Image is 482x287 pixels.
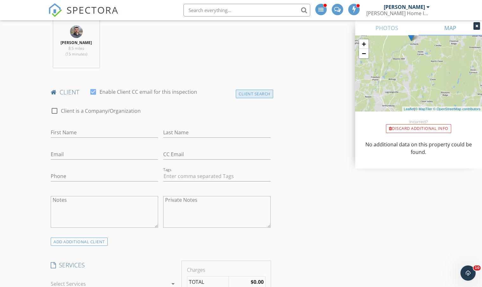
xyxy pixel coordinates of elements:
p: No additional data on this property could be found. [363,141,474,156]
div: Client Search [236,90,273,98]
label: Enable Client CC email for this inspection [100,89,197,95]
iframe: Intercom live chat [460,265,476,281]
span: 10 [473,265,481,271]
a: © OpenStreetMap contributors [433,107,480,111]
div: Hudson Rose Home Inspections [366,10,430,16]
a: Zoom in [359,39,369,49]
a: MAP [419,20,482,35]
div: Incorrect? [355,119,482,124]
div: Discard Additional info [386,124,451,133]
img: b93c02e3355a4249bec59b73942efa4f.jpeg [70,25,83,38]
strong: $0.00 [251,278,264,285]
label: Client is a Company/Organization [61,108,141,114]
a: PHOTOS [355,20,419,35]
a: Zoom out [359,49,369,58]
span: SPECTORA [67,3,119,16]
a: © MapTiler [415,107,432,111]
span: 8.5 miles [68,46,84,51]
div: ADD ADDITIONAL client [51,238,108,246]
div: [PERSON_NAME] [384,4,425,10]
input: Search everything... [183,4,310,16]
img: The Best Home Inspection Software - Spectora [48,3,62,17]
h4: client [51,88,271,96]
strong: [PERSON_NAME] [61,40,92,45]
a: SPECTORA [48,9,119,22]
div: Charges [187,266,266,274]
h4: SERVICES [51,261,177,269]
div: | [402,106,482,112]
a: Leaflet [404,107,414,111]
span: (15 minutes) [66,51,87,57]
